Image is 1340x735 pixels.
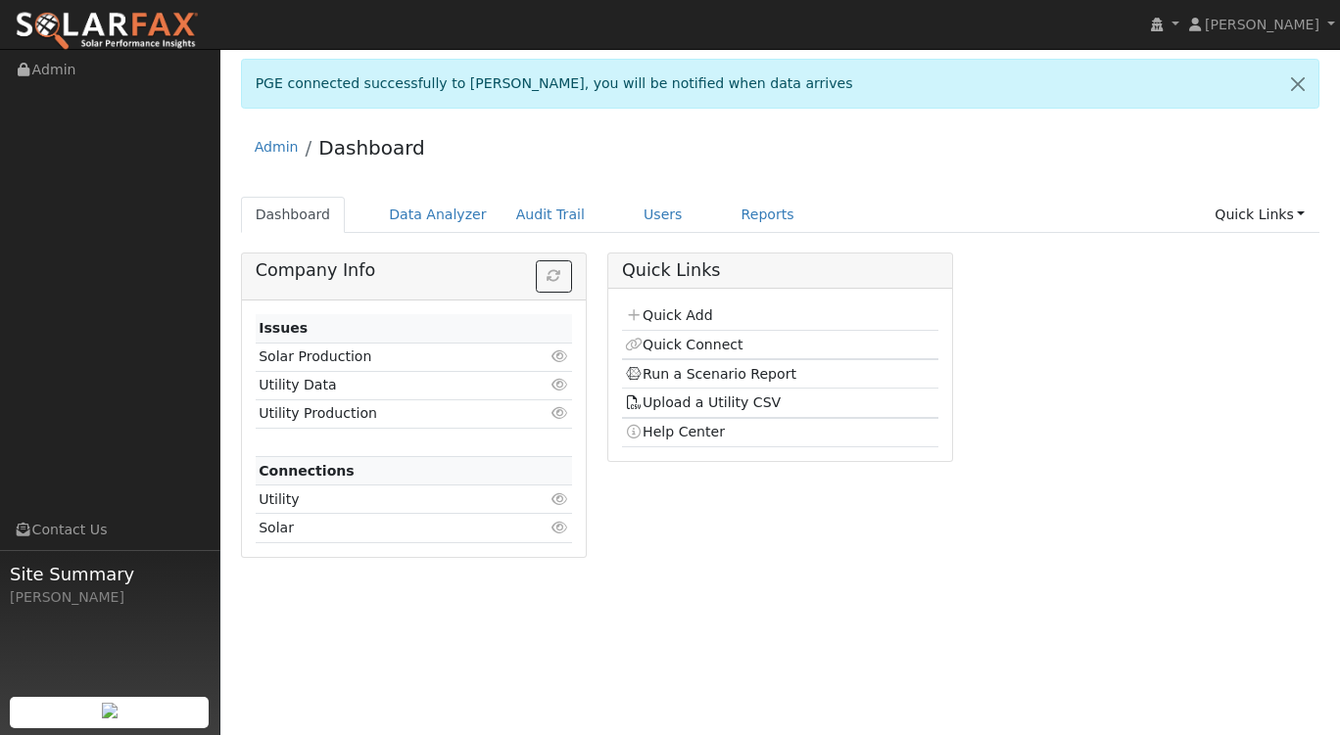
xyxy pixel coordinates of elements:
a: Reports [727,197,809,233]
a: Help Center [625,424,725,439]
i: Click to view [551,406,569,420]
td: Utility Data [256,371,521,399]
a: Upload a Utility CSV [625,394,781,410]
strong: Connections [259,463,355,479]
a: Admin [255,139,299,155]
a: Run a Scenario Report [625,366,796,382]
a: Quick Add [625,307,712,323]
a: Users [629,197,697,233]
a: Close [1277,60,1318,108]
a: Data Analyzer [374,197,502,233]
strong: Issues [259,320,308,336]
a: Quick Connect [625,337,742,352]
a: Audit Trail [502,197,599,233]
h5: Company Info [256,260,572,281]
span: [PERSON_NAME] [1205,17,1319,32]
i: Click to view [551,349,569,363]
div: [PERSON_NAME] [10,587,210,608]
i: Click to view [551,378,569,391]
td: Utility [256,485,521,514]
i: Click to view [551,521,569,534]
span: Site Summary [10,561,210,587]
img: SolarFax [15,11,199,52]
img: retrieve [102,703,118,718]
a: Quick Links [1200,197,1319,233]
td: Utility Production [256,399,521,428]
div: PGE connected successfully to [PERSON_NAME], you will be notified when data arrives [241,59,1320,109]
td: Solar Production [256,343,521,371]
h5: Quick Links [622,260,938,281]
i: Click to view [551,492,569,506]
td: Solar [256,514,521,542]
a: Dashboard [241,197,346,233]
a: Dashboard [318,136,425,160]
